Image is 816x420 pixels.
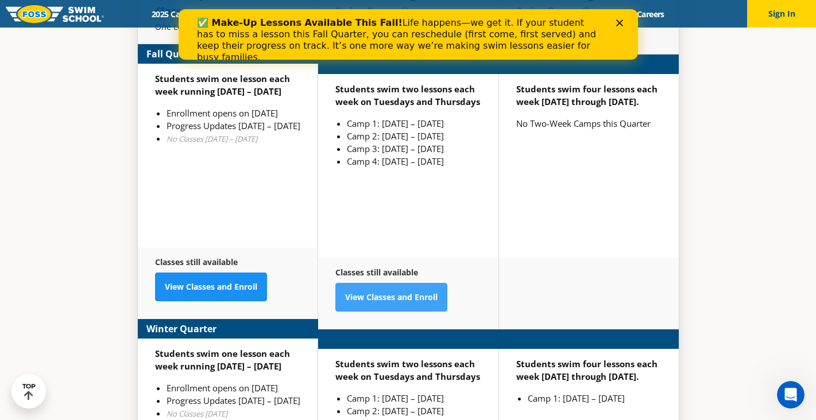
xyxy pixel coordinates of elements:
[347,130,481,142] li: Camp 2: [DATE] – [DATE]
[155,73,290,97] strong: Students swim one lesson each week running [DATE] – [DATE]
[777,381,805,409] iframe: Intercom live chat
[155,348,290,372] strong: Students swim one lesson each week running [DATE] – [DATE]
[516,358,658,382] strong: Students swim four lessons each week [DATE] through [DATE].
[516,117,662,130] p: No Two-Week Camps this Quarter
[142,9,214,20] a: 2025 Calendar
[18,8,423,54] div: Life happens—we get it. If your student has to miss a lesson this Fall Quarter, you can reschedul...
[347,392,481,405] li: Camp 1: [DATE] – [DATE]
[18,8,224,19] b: ✅ Make-Up Lessons Available This Fall!
[335,283,447,312] a: View Classes and Enroll
[335,267,418,278] strong: Classes still available
[6,5,104,23] img: FOSS Swim School Logo
[22,383,36,400] div: TOP
[146,47,202,61] strong: Fall Quarter
[516,83,658,107] strong: Students swim four lessons each week [DATE] through [DATE].
[167,382,300,394] li: Enrollment opens on [DATE]
[469,9,591,20] a: Swim Like [PERSON_NAME]
[590,9,626,20] a: Blog
[167,394,300,407] li: Progress Updates [DATE] – [DATE]
[155,256,238,267] strong: Classes still available
[146,322,216,336] strong: Winter Quarter
[438,10,449,17] div: Close
[214,9,262,20] a: Schools
[167,119,300,132] li: Progress Updates [DATE] – [DATE]
[335,83,480,107] strong: Students swim two lessons each week on Tuesdays and Thursdays
[626,9,674,20] a: Careers
[167,409,227,419] em: No Classes [DATE]
[155,273,267,301] a: View Classes and Enroll
[347,117,481,130] li: Camp 1: [DATE] – [DATE]
[179,9,638,60] iframe: Intercom live chat banner
[167,134,257,144] em: No Classes [DATE] – [DATE]
[347,155,481,168] li: Camp 4: [DATE] – [DATE]
[335,358,480,382] strong: Students swim two lessons each week on Tuesdays and Thursdays
[347,405,481,417] li: Camp 2: [DATE] – [DATE]
[528,392,662,405] li: Camp 1: [DATE] – [DATE]
[347,142,481,155] li: Camp 3: [DATE] – [DATE]
[262,9,362,20] a: Swim Path® Program
[167,107,300,119] li: Enrollment opens on [DATE]
[362,9,469,20] a: About [PERSON_NAME]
